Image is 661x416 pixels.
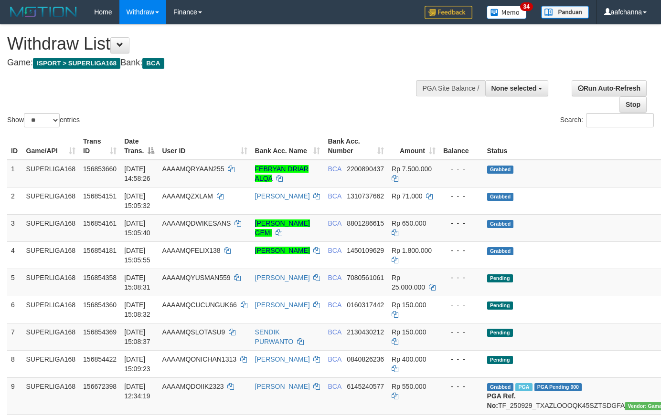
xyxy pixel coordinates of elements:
[328,165,341,173] span: BCA
[485,80,549,96] button: None selected
[443,273,480,282] div: - - -
[7,269,22,296] td: 5
[7,187,22,214] td: 2
[347,247,384,254] span: Copy 1450109629 to clipboard
[124,383,150,400] span: [DATE] 12:34:19
[120,133,158,160] th: Date Trans.: activate to sort column descending
[328,301,341,309] span: BCA
[22,160,80,187] td: SUPERLIGA168
[328,274,341,281] span: BCA
[22,241,80,269] td: SUPERLIGA168
[443,354,480,364] div: - - -
[443,191,480,201] div: - - -
[443,246,480,255] div: - - -
[586,113,654,127] input: Search:
[255,274,310,281] a: [PERSON_NAME]
[392,328,426,336] span: Rp 150.000
[124,301,150,318] span: [DATE] 15:08:32
[124,247,150,264] span: [DATE] 15:05:55
[347,192,384,200] span: Copy 1310737662 to clipboard
[162,165,224,173] span: AAAAMQRYAAN255
[22,350,80,377] td: SUPERLIGA168
[7,296,22,323] td: 6
[22,296,80,323] td: SUPERLIGA168
[162,328,225,336] span: AAAAMQSLOTASU9
[328,247,341,254] span: BCA
[255,219,310,237] a: [PERSON_NAME] GEMI
[392,192,423,200] span: Rp 71.000
[124,165,150,182] span: [DATE] 14:58:26
[619,96,647,113] a: Stop
[392,274,425,291] span: Rp 25.000.000
[487,6,527,19] img: Button%20Memo.svg
[7,160,22,187] td: 1
[22,377,80,414] td: SUPERLIGA168
[443,164,480,174] div: - - -
[487,274,513,282] span: Pending
[124,355,150,373] span: [DATE] 15:09:23
[392,247,432,254] span: Rp 1.800.000
[162,274,230,281] span: AAAAMQYUSMAN559
[328,219,341,227] span: BCA
[7,214,22,241] td: 3
[162,383,224,390] span: AAAAMQDOIIK2323
[124,219,150,237] span: [DATE] 15:05:40
[83,355,117,363] span: 156854422
[255,301,310,309] a: [PERSON_NAME]
[328,192,341,200] span: BCA
[22,269,80,296] td: SUPERLIGA168
[124,328,150,345] span: [DATE] 15:08:37
[534,383,582,391] span: PGA Pending
[7,58,431,68] h4: Game: Bank:
[487,247,514,255] span: Grabbed
[251,133,324,160] th: Bank Acc. Name: activate to sort column ascending
[7,323,22,350] td: 7
[22,187,80,214] td: SUPERLIGA168
[255,328,294,345] a: SENDIK PURWANTO
[443,382,480,391] div: - - -
[347,274,384,281] span: Copy 7080561061 to clipboard
[347,165,384,173] span: Copy 2200890437 to clipboard
[347,301,384,309] span: Copy 0160317442 to clipboard
[24,113,60,127] select: Showentries
[255,192,310,200] a: [PERSON_NAME]
[22,214,80,241] td: SUPERLIGA168
[347,383,384,390] span: Copy 6145240577 to clipboard
[83,165,117,173] span: 156853660
[572,80,647,96] a: Run Auto-Refresh
[158,133,251,160] th: User ID: activate to sort column ascending
[83,383,117,390] span: 156672398
[7,34,431,53] h1: Withdraw List
[439,133,483,160] th: Balance
[388,133,439,160] th: Amount: activate to sort column ascending
[162,355,236,363] span: AAAAMQONICHAN1313
[328,355,341,363] span: BCA
[79,133,120,160] th: Trans ID: activate to sort column ascending
[162,301,236,309] span: AAAAMQCUCUNGUK66
[124,274,150,291] span: [DATE] 15:08:31
[7,377,22,414] td: 9
[7,5,80,19] img: MOTION_logo.png
[487,392,516,409] b: PGA Ref. No:
[392,383,426,390] span: Rp 550.000
[520,2,533,11] span: 34
[487,193,514,201] span: Grabbed
[328,383,341,390] span: BCA
[162,192,213,200] span: AAAAMQZXLAM
[328,328,341,336] span: BCA
[83,274,117,281] span: 156854358
[443,300,480,310] div: - - -
[255,383,310,390] a: [PERSON_NAME]
[392,219,426,227] span: Rp 650.000
[83,247,117,254] span: 156854181
[347,219,384,227] span: Copy 8801286615 to clipboard
[392,165,432,173] span: Rp 7.500.000
[347,355,384,363] span: Copy 0840826236 to clipboard
[487,383,514,391] span: Grabbed
[7,113,80,127] label: Show entries
[83,192,117,200] span: 156854151
[443,327,480,337] div: - - -
[162,247,220,254] span: AAAAMQFELIX138
[487,220,514,228] span: Grabbed
[83,301,117,309] span: 156854360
